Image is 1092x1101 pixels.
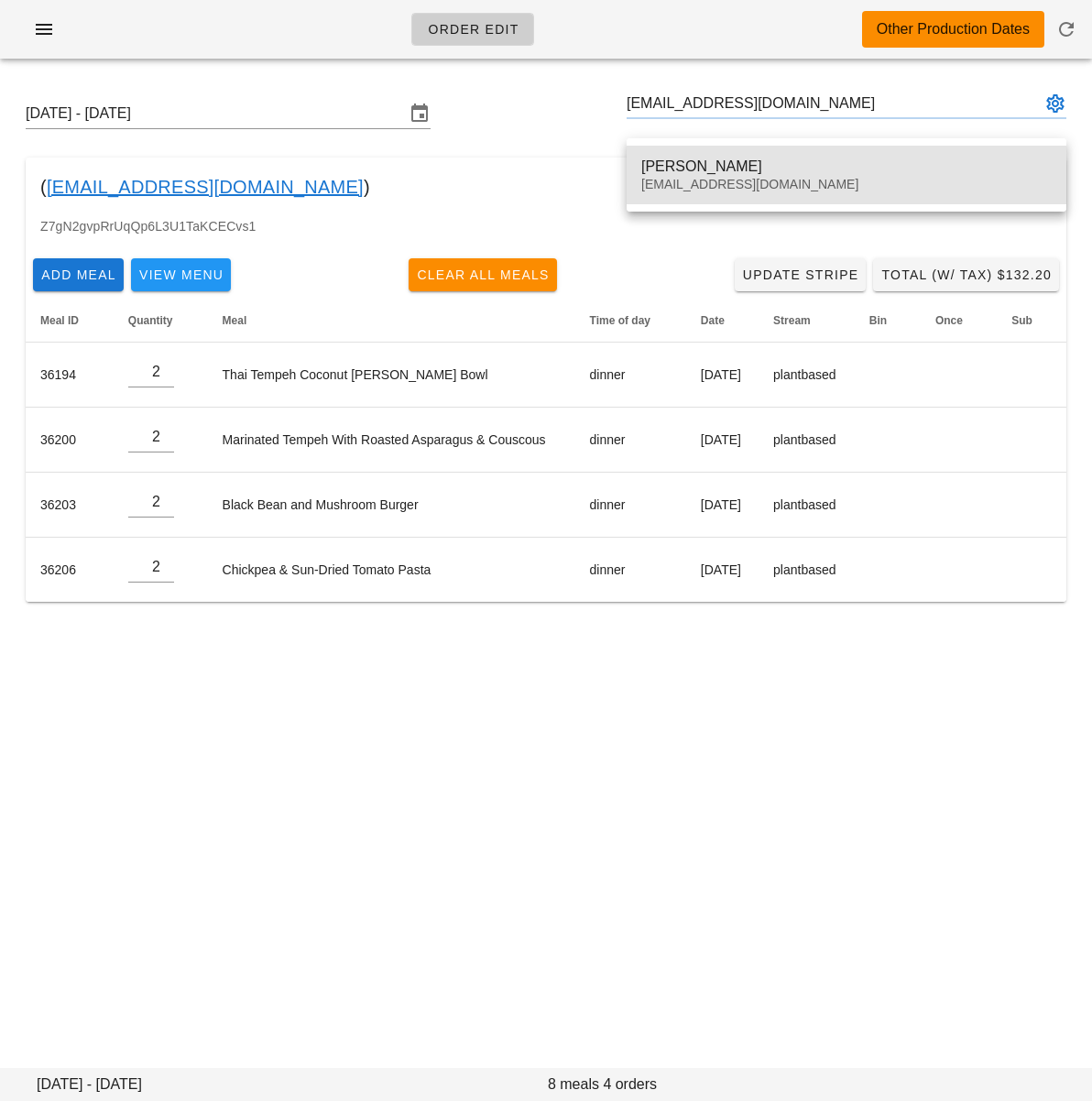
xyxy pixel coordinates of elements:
[26,408,114,473] td: 36200
[855,299,921,343] th: Bin: Not sorted. Activate to sort ascending.
[409,258,557,291] button: Clear All Meals
[575,473,686,538] td: dinner
[575,538,686,602] td: dinner
[873,258,1059,291] button: Total (w/ Tax) $132.20
[208,538,575,602] td: Chickpea & Sun-Dried Tomato Pasta
[575,408,686,473] td: dinner
[1044,93,1066,114] button: appended action
[1011,314,1032,327] span: Sub
[997,299,1066,343] th: Sub: Not sorted. Activate to sort ascending.
[641,177,1052,192] div: [EMAIL_ADDRESS][DOMAIN_NAME]
[575,299,686,343] th: Time of day: Not sorted. Activate to sort ascending.
[590,314,650,327] span: Time of day
[641,158,1052,175] div: [PERSON_NAME]
[742,267,859,282] span: Update Stripe
[575,343,686,408] td: dinner
[40,267,116,282] span: Add Meal
[208,408,575,473] td: Marinated Tempeh With Roasted Asparagus & Couscous
[26,216,1066,251] div: Z7gN2gvpRrUqQp6L3U1TaKCECvs1
[26,473,114,538] td: 36203
[935,314,963,327] span: Once
[128,314,173,327] span: Quantity
[686,299,759,343] th: Date: Not sorted. Activate to sort ascending.
[47,172,364,202] a: [EMAIL_ADDRESS][DOMAIN_NAME]
[921,299,997,343] th: Once: Not sorted. Activate to sort ascending.
[735,258,867,291] a: Update Stripe
[686,343,759,408] td: [DATE]
[416,267,550,282] span: Clear All Meals
[701,314,725,327] span: Date
[208,343,575,408] td: Thai Tempeh Coconut [PERSON_NAME] Bowl
[411,13,534,46] a: Order Edit
[877,18,1030,40] div: Other Production Dates
[759,538,855,602] td: plantbased
[686,408,759,473] td: [DATE]
[223,314,247,327] span: Meal
[427,22,519,37] span: Order Edit
[759,473,855,538] td: plantbased
[26,538,114,602] td: 36206
[138,267,224,282] span: View Menu
[880,267,1052,282] span: Total (w/ Tax) $132.20
[759,408,855,473] td: plantbased
[26,299,114,343] th: Meal ID: Not sorted. Activate to sort ascending.
[114,299,208,343] th: Quantity: Not sorted. Activate to sort ascending.
[759,343,855,408] td: plantbased
[40,314,79,327] span: Meal ID
[33,258,124,291] button: Add Meal
[208,299,575,343] th: Meal: Not sorted. Activate to sort ascending.
[869,314,887,327] span: Bin
[759,299,855,343] th: Stream: Not sorted. Activate to sort ascending.
[26,158,1066,216] div: ( )
[686,473,759,538] td: [DATE]
[26,343,114,408] td: 36194
[773,314,811,327] span: Stream
[208,473,575,538] td: Black Bean and Mushroom Burger
[686,538,759,602] td: [DATE]
[131,258,231,291] button: View Menu
[627,89,1041,118] input: Search by email or name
